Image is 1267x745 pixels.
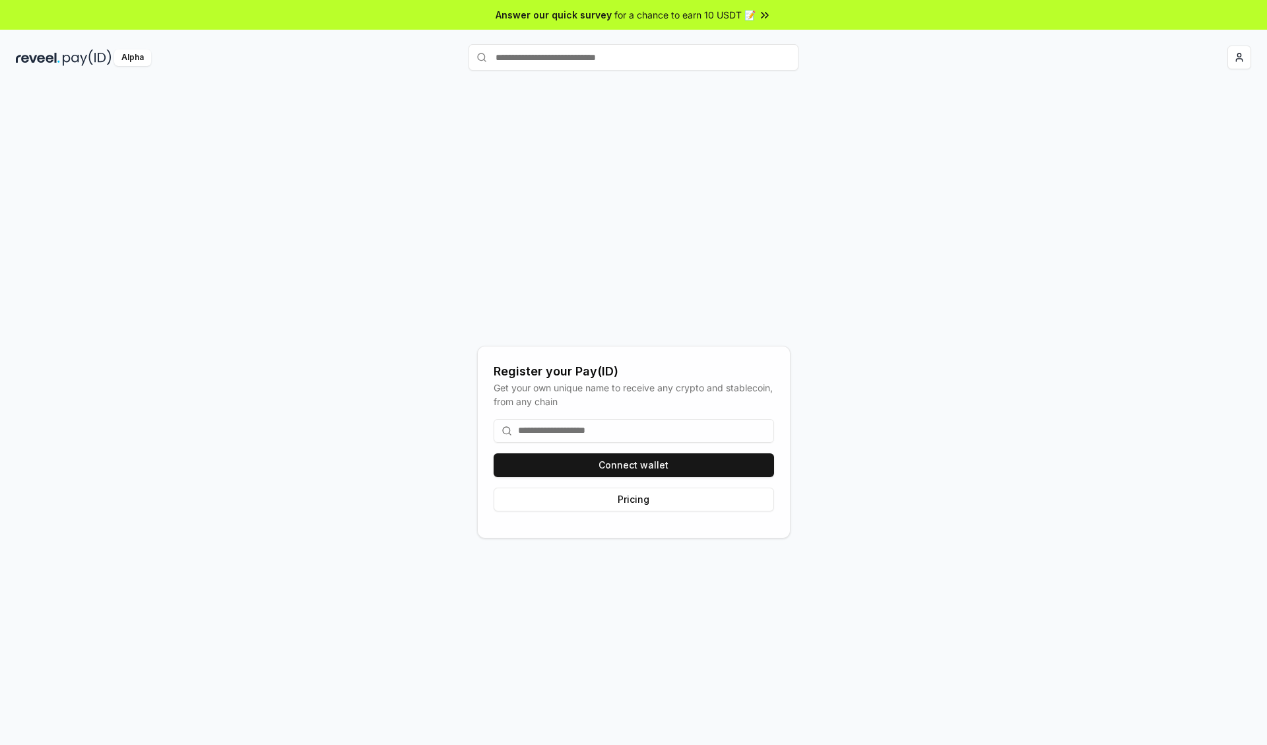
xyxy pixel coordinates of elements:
img: reveel_dark [16,49,60,66]
div: Alpha [114,49,151,66]
button: Pricing [494,488,774,511]
img: pay_id [63,49,112,66]
div: Get your own unique name to receive any crypto and stablecoin, from any chain [494,381,774,408]
button: Connect wallet [494,453,774,477]
span: Answer our quick survey [496,8,612,22]
div: Register your Pay(ID) [494,362,774,381]
span: for a chance to earn 10 USDT 📝 [614,8,756,22]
